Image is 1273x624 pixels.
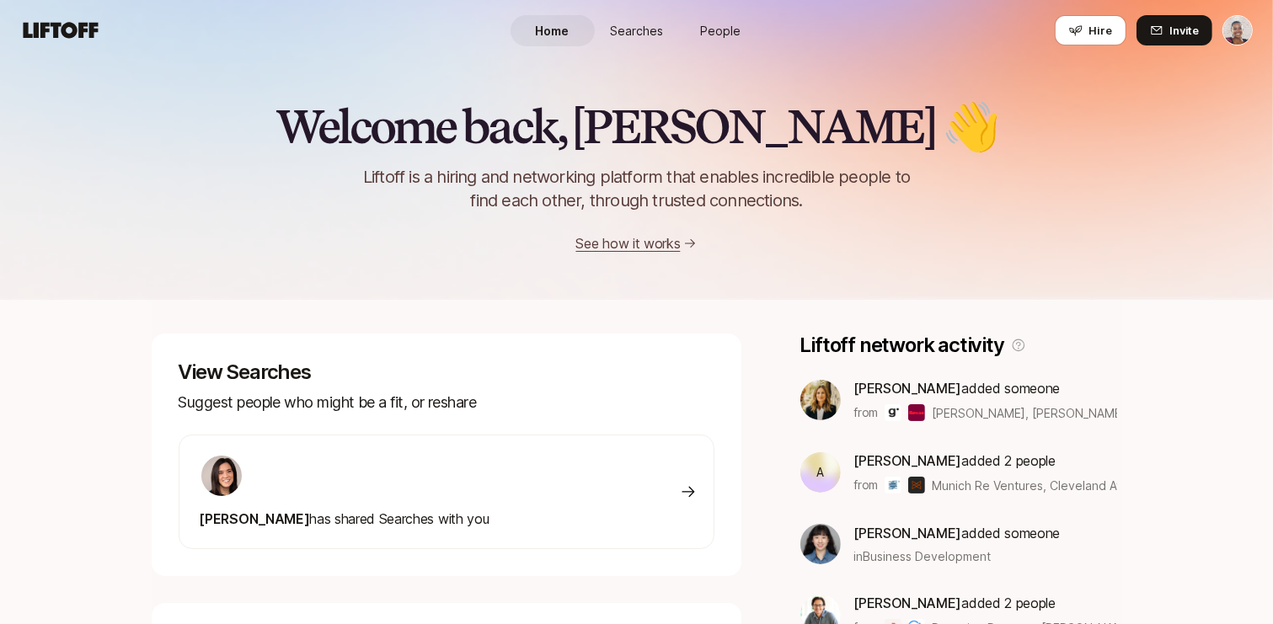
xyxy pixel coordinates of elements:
[854,525,962,541] span: [PERSON_NAME]
[1137,15,1212,45] button: Invite
[610,22,663,40] span: Searches
[854,377,1118,399] p: added someone
[275,101,998,152] h2: Welcome back, [PERSON_NAME] 👋
[595,15,679,46] a: Searches
[511,15,595,46] a: Home
[816,462,824,483] p: A
[200,510,489,527] span: has shared Searches with you
[854,450,1118,472] p: added 2 people
[932,478,1202,493] span: Munich Re Ventures, Cleveland Avenue & others
[335,165,939,212] p: Liftoff is a hiring and networking platform that enables incredible people to find each other, th...
[932,404,1117,422] span: [PERSON_NAME], [PERSON_NAME] & others
[800,380,841,420] img: add89ea6_fb14_440a_9630_c54da93ccdde.jpg
[908,477,925,493] img: Cleveland Avenue
[800,524,841,564] img: a656a6ea_5fea_4968_b3a7_33e87ec720b1.jfif
[800,333,1004,357] p: Liftoff network activity
[679,15,763,46] a: People
[576,235,681,252] a: See how it works
[908,404,925,421] img: Rowan
[854,595,962,611] span: [PERSON_NAME]
[1055,15,1126,45] button: Hire
[885,404,901,421] img: Gladskin
[1089,22,1112,39] span: Hire
[854,547,992,565] span: in Business Development
[536,22,570,40] span: Home
[179,360,714,384] p: View Searches
[854,522,1061,544] p: added someone
[854,452,962,469] span: [PERSON_NAME]
[854,380,962,397] span: [PERSON_NAME]
[854,403,879,423] p: from
[854,475,879,495] p: from
[701,22,741,40] span: People
[201,456,242,496] img: 71d7b91d_d7cb_43b4_a7ea_a9b2f2cc6e03.jpg
[885,477,901,493] img: Munich Re Ventures
[200,510,310,527] span: [PERSON_NAME]
[854,592,1118,614] p: added 2 people
[1222,15,1253,45] button: Janelle Bradley
[1170,22,1199,39] span: Invite
[179,391,714,414] p: Suggest people who might be a fit, or reshare
[1223,16,1252,45] img: Janelle Bradley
